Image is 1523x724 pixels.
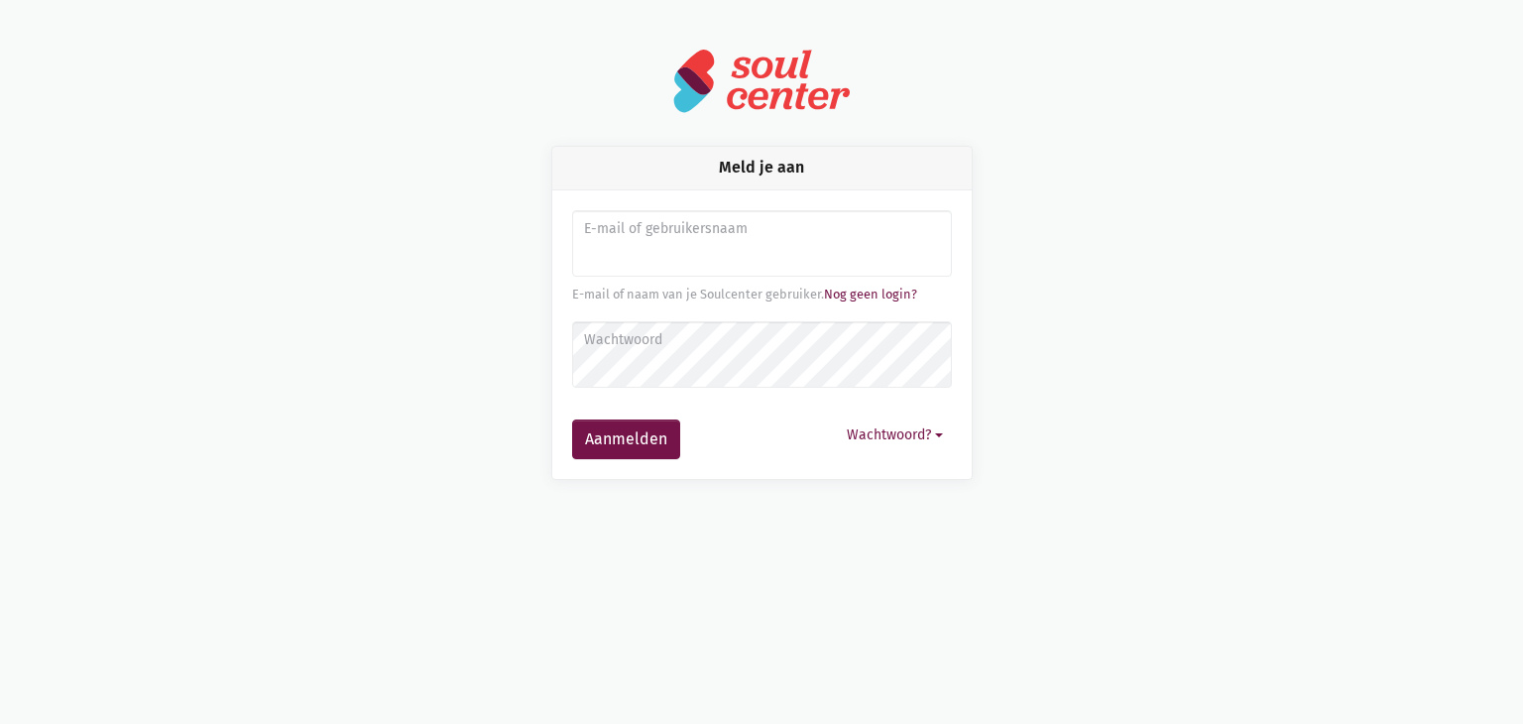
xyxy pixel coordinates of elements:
[572,210,952,459] form: Aanmelden
[552,147,972,189] div: Meld je aan
[572,285,952,304] div: E-mail of naam van je Soulcenter gebruiker.
[672,48,851,114] img: logo-soulcenter-full.svg
[824,287,917,302] a: Nog geen login?
[838,420,952,450] button: Wachtwoord?
[584,218,938,240] label: E-mail of gebruikersnaam
[584,329,938,351] label: Wachtwoord
[572,420,680,459] button: Aanmelden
